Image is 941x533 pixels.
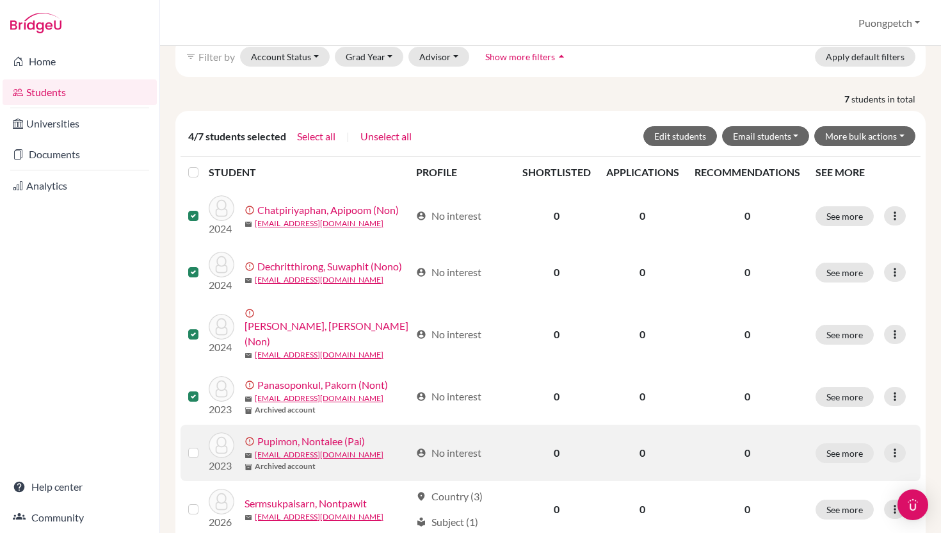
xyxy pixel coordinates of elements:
button: More bulk actions [814,126,915,146]
span: 4/7 students selected [188,129,286,144]
b: Archived account [255,461,316,472]
img: Bridge-U [10,13,61,33]
p: 2023 [209,458,234,473]
img: Dumdat, Wongsawat (Non) [209,314,234,340]
div: Subject (1) [416,514,478,530]
span: account_circle [416,211,426,221]
td: 0 [515,188,599,244]
th: STUDENT [209,157,408,188]
button: Account Status [240,47,330,67]
th: RECOMMENDATIONS [687,157,808,188]
a: [EMAIL_ADDRESS][DOMAIN_NAME] [255,449,383,461]
button: See more [816,263,874,283]
strong: 7 [844,92,851,106]
button: See more [816,443,874,463]
button: Unselect all [360,128,412,145]
a: [EMAIL_ADDRESS][DOMAIN_NAME] [255,349,383,361]
th: SHORTLISTED [515,157,599,188]
i: filter_list [186,51,196,61]
div: No interest [416,445,481,461]
img: Dechritthirong, Suwaphit (Nono) [209,252,234,277]
a: Dechritthirong, Suwaphit (Nono) [257,259,402,274]
p: 0 [695,389,800,404]
span: local_library [416,517,426,527]
div: No interest [416,208,481,224]
a: Analytics [3,173,157,199]
span: mail [245,452,252,459]
th: APPLICATIONS [599,157,687,188]
a: Universities [3,111,157,136]
button: See more [816,387,874,407]
img: Panasoponkul, Pakorn (Nont) [209,376,234,402]
a: [PERSON_NAME], [PERSON_NAME] (Non) [245,318,410,349]
button: See more [816,206,874,226]
th: PROFILE [408,157,515,188]
span: account_circle [416,391,426,402]
p: 2024 [209,277,234,293]
span: students in total [851,92,926,106]
span: mail [245,352,252,359]
button: Select all [296,128,336,145]
span: | [346,129,350,144]
span: Show more filters [485,51,555,62]
a: Panasoponkul, Pakorn (Nont) [257,377,388,393]
button: See more [816,500,874,520]
p: 0 [695,208,800,224]
a: [EMAIL_ADDRESS][DOMAIN_NAME] [255,274,383,286]
i: arrow_drop_up [555,50,568,63]
td: 0 [599,244,687,300]
button: Advisor [408,47,469,67]
div: Open Intercom Messenger [897,489,928,520]
p: 0 [695,445,800,461]
td: 0 [599,368,687,425]
a: [EMAIL_ADDRESS][DOMAIN_NAME] [255,511,383,523]
a: Documents [3,142,157,167]
span: location_on [416,491,426,502]
p: 0 [695,265,800,280]
td: 0 [599,425,687,481]
b: Archived account [255,404,316,416]
span: error_outline [245,308,257,318]
img: Sermsukpaisarn, Nontpawit [209,489,234,514]
p: 2024 [209,221,234,236]
span: mail [245,220,252,228]
p: 0 [695,327,800,342]
img: Chatpiriyaphan, Apipoom (Non) [209,195,234,221]
a: Help center [3,474,157,500]
td: 0 [599,188,687,244]
button: Puongpetch [853,11,926,35]
p: 2023 [209,402,234,417]
a: Sermsukpaisarn, Nontpawit [245,496,367,511]
p: 2026 [209,514,234,530]
a: Chatpiriyaphan, Apipoom (Non) [257,202,399,218]
a: Pupimon, Nontalee (Pai) [257,434,365,449]
span: account_circle [416,448,426,458]
div: No interest [416,389,481,404]
span: inventory_2 [245,407,252,414]
p: 0 [695,502,800,517]
a: [EMAIL_ADDRESS][DOMAIN_NAME] [255,393,383,404]
button: Edit students [643,126,717,146]
img: Pupimon, Nontalee (Pai) [209,432,234,458]
td: 0 [515,368,599,425]
span: Filter by [198,51,235,63]
div: No interest [416,327,481,342]
span: error_outline [245,261,257,272]
th: SEE MORE [808,157,921,188]
a: Home [3,49,157,74]
td: 0 [515,300,599,368]
button: Apply default filters [815,47,915,67]
span: mail [245,395,252,403]
a: Students [3,79,157,105]
span: account_circle [416,267,426,277]
button: Show more filtersarrow_drop_up [474,47,579,67]
span: error_outline [245,205,257,215]
button: Email students [722,126,810,146]
span: mail [245,277,252,284]
a: [EMAIL_ADDRESS][DOMAIN_NAME] [255,218,383,229]
td: 0 [599,300,687,368]
div: Country (3) [416,489,483,504]
button: Grad Year [335,47,404,67]
span: error_outline [245,436,257,447]
span: mail [245,514,252,521]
